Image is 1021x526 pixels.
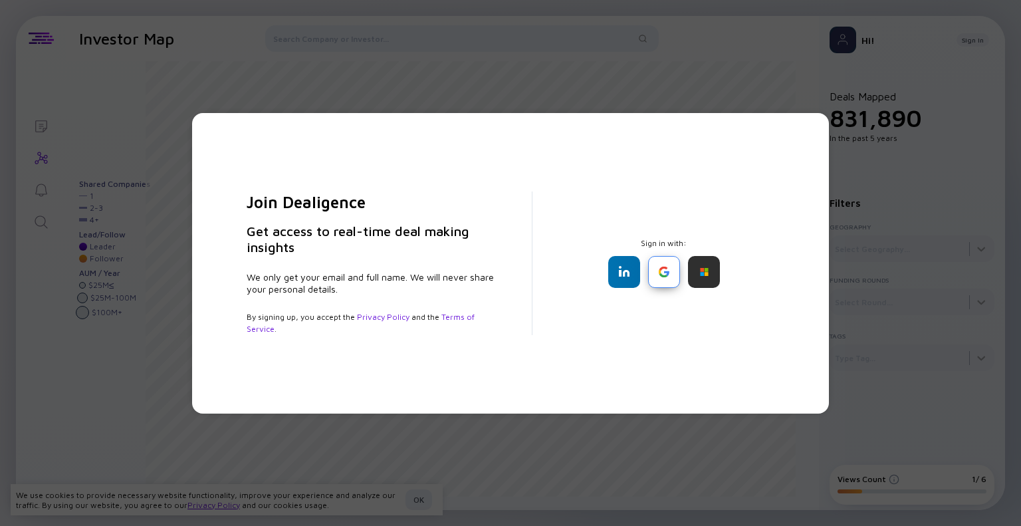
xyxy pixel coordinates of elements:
[247,271,500,295] div: We only get your email and full name. We will never share your personal details.
[247,312,475,334] a: Terms of Service
[564,238,764,288] div: Sign in with:
[247,223,500,255] h3: Get access to real-time deal making insights
[247,311,500,335] div: By signing up, you accept the and the .
[247,192,500,213] h2: Join Dealigence
[357,312,409,322] a: Privacy Policy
